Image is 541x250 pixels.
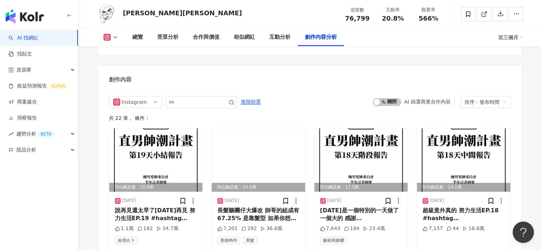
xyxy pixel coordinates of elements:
span: 進階篩選 [241,96,261,108]
div: 預估觸及數：17.5萬 [314,183,408,192]
div: 互動率 [380,6,407,14]
div: 預估觸及數：26.9萬 [212,183,305,192]
div: 超級意外真的 努力生活EP.18 #hashtag #morehashtags [423,207,505,223]
div: 292 [241,225,257,232]
iframe: Help Scout Beacon - Open [513,222,534,243]
a: 效益預測報告ALPHA [9,83,68,90]
div: 184 [344,225,360,232]
span: 趨勢分析 [16,126,54,142]
div: 相似網紅 [234,33,255,42]
a: 找貼文 [9,50,32,58]
div: 7,643 [320,225,340,232]
a: 商案媒合 [9,99,37,106]
img: KOL Avatar [96,4,118,25]
div: [PERSON_NAME][PERSON_NAME] [123,9,242,17]
span: 資源庫 [16,62,31,78]
span: 20.8% [382,15,404,22]
img: logo [6,9,44,23]
div: [DATE] [224,198,239,204]
div: 36.6萬 [260,225,282,232]
img: post-image [417,128,510,192]
div: 44 [446,225,459,232]
div: 觀看率 [415,6,442,14]
div: 18.6萬 [462,225,484,232]
div: 23.4萬 [363,225,385,232]
div: post-image預估觸及數：17.5萬 [314,128,408,192]
div: [DATE] [430,198,444,204]
div: 合作與價值 [193,33,219,42]
div: 創作內容 [109,76,132,84]
div: 7,201 [217,225,238,232]
span: rise [9,132,14,137]
div: 互動分析 [269,33,291,42]
div: AI 篩選商業合作內容 [404,99,450,105]
button: 進階篩選 [240,96,261,107]
div: 182 [137,225,153,232]
span: 566% [419,15,439,22]
div: [DATE] [122,198,137,204]
div: 1.1萬 [115,225,134,232]
div: 受眾分析 [157,33,179,42]
div: 近三個月 [498,32,523,43]
div: 說再見還太早了[DATE]再見 努力生活EP.19 #hashtag #morehashtags [115,207,197,223]
img: post-image [314,128,408,192]
span: 76,799 [345,15,370,22]
div: 總覽 [132,33,143,42]
div: post-image預估觸及數：14.1萬 [417,128,510,192]
span: 美妝時尚 [217,236,240,244]
div: 7,157 [423,225,443,232]
div: 預估觸及數：25.6萬 [109,183,203,192]
img: post-image [109,128,203,192]
span: 藝術與娛樂 [320,236,347,244]
div: 長髮聽團仔大爆改 帥哥的組成有 67.25% 是靠髮型 如果你想踏出變帥的第一步 別懷疑一定要先從髮型下手 懂不 @dreamtrend_tw #改造 #髮型 #K髮泥 #凱夢 #帥潮 #穿搭 [217,207,299,223]
div: 排序：發布時間 [465,96,500,108]
div: 創作內容分析 [305,33,337,42]
div: BETA [38,131,54,138]
span: 命理占卜 [115,236,138,244]
div: 34.7萬 [157,225,179,232]
div: [DATE] [327,198,342,204]
div: [DATE]是一個特別的一天做了一個大的 感謝 @dreamtrend_tw @house.7934 努力生活的階段報告EP.18 #hashtag #morehashtag #K髮泥 #凱夢 [320,207,402,223]
div: post-image預估觸及數：26.9萬 [212,128,305,192]
a: searchAI 找網紅 [9,34,38,42]
a: 洞察報告 [9,115,37,122]
div: post-image預估觸及數：25.6萬 [109,128,203,192]
div: 追蹤數 [344,6,371,14]
div: 預估觸及數：14.1萬 [417,183,510,192]
div: 共 22 筆 ， 條件： [109,115,511,121]
div: Instagram [122,96,145,108]
span: 美髮 [243,236,257,244]
img: post-image [212,128,305,192]
span: 競品分析 [16,142,36,158]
